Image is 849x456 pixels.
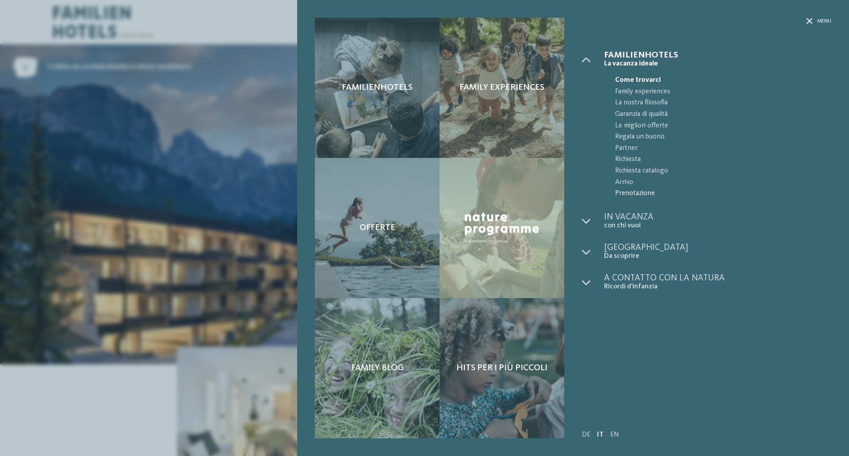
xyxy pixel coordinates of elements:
[582,431,590,438] a: DE
[604,143,831,154] a: Partner
[604,243,831,252] span: [GEOGRAPHIC_DATA]
[342,82,413,93] span: Familienhotels
[615,154,831,165] span: Richiesta
[615,131,831,143] span: Regala un buono
[615,86,831,98] span: Family experiences
[615,188,831,199] span: Prenotazione
[315,158,440,298] a: Una stupenda vacanza in famiglia a Corvara Offerte
[440,298,564,438] a: Una stupenda vacanza in famiglia a Corvara Hits per i più piccoli
[456,363,547,373] span: Hits per i più piccoli
[604,75,831,86] a: Come trovarci
[604,109,831,120] a: Garanzia di qualità
[615,143,831,154] span: Partner
[359,222,395,233] span: Offerte
[604,222,831,230] span: con chi vuoi
[615,109,831,120] span: Garanzia di qualità
[604,274,831,291] a: A contatto con la natura Ricordi d’infanzia
[604,51,831,60] span: Familienhotels
[604,154,831,165] a: Richiesta
[604,213,831,222] span: In vacanza
[615,97,831,109] span: La nostra filosofia
[440,18,564,158] a: Una stupenda vacanza in famiglia a Corvara Family experiences
[615,165,831,177] span: Richiesta catalogo
[597,431,604,438] a: IT
[604,243,831,261] a: [GEOGRAPHIC_DATA] Da scoprire
[604,131,831,143] a: Regala un buono
[615,75,831,86] span: Come trovarci
[604,213,831,230] a: In vacanza con chi vuoi
[440,158,564,298] a: Una stupenda vacanza in famiglia a Corvara Nature Programme
[615,120,831,132] span: Le migliori offerte
[604,86,831,98] a: Family experiences
[315,298,440,438] a: Una stupenda vacanza in famiglia a Corvara Family Blog
[604,252,831,261] span: Da scoprire
[604,120,831,132] a: Le migliori offerte
[604,51,831,68] a: Familienhotels La vacanza ideale
[604,188,831,199] a: Prenotazione
[462,210,542,246] img: Nature Programme
[604,165,831,177] a: Richiesta catalogo
[817,18,831,25] span: Menu
[459,82,544,93] span: Family experiences
[610,431,619,438] a: EN
[315,18,440,158] a: Una stupenda vacanza in famiglia a Corvara Familienhotels
[604,274,831,283] span: A contatto con la natura
[351,363,404,373] span: Family Blog
[604,97,831,109] a: La nostra filosofia
[604,177,831,188] a: Arrivo
[615,177,831,188] span: Arrivo
[604,283,831,291] span: Ricordi d’infanzia
[604,60,831,68] span: La vacanza ideale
